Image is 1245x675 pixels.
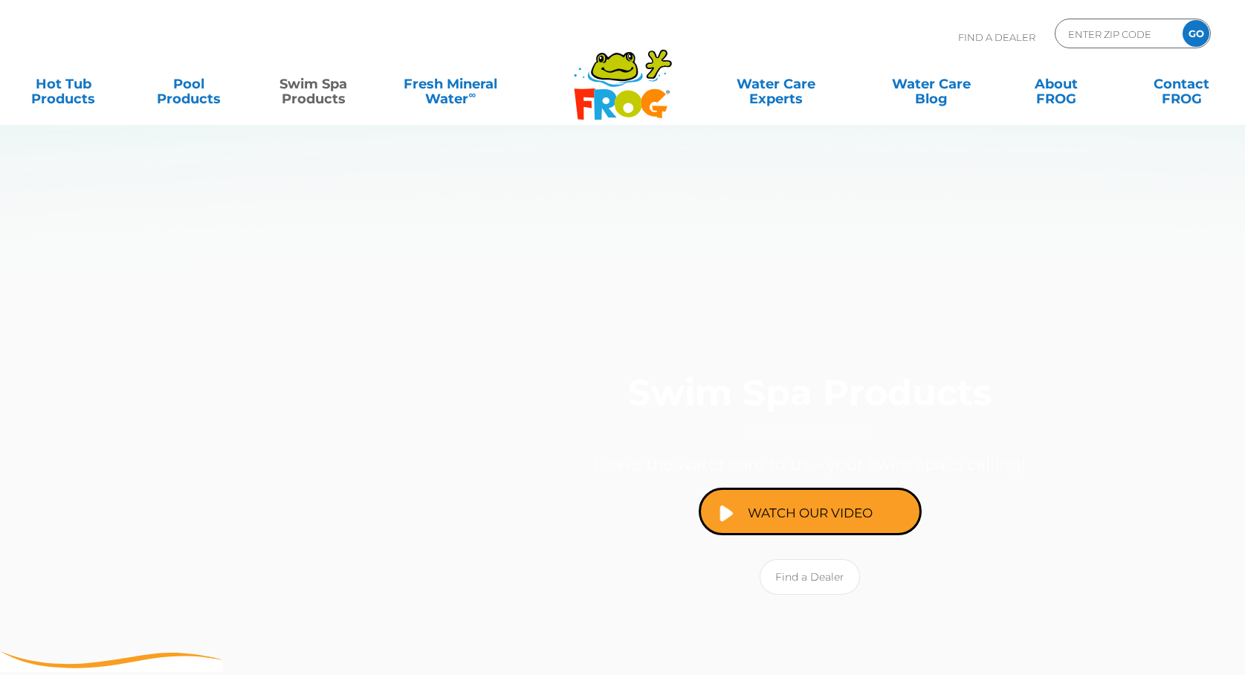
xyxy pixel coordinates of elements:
[1008,69,1105,99] a: AboutFROG
[760,559,860,595] a: Find a Dealer
[697,69,856,99] a: Water CareExperts
[468,88,476,100] sup: ∞
[1133,69,1230,99] a: ContactFROG
[15,69,112,99] a: Hot TubProducts
[958,19,1035,56] p: Find A Dealer
[140,69,237,99] a: PoolProducts
[566,30,680,120] img: Frog Products Logo
[699,488,922,535] a: Watch Our Video
[883,69,980,99] a: Water CareBlog
[395,373,1226,434] h1: Swim Spa Products
[265,69,362,99] a: Swim SpaProducts
[390,69,512,99] a: Fresh MineralWater∞
[1183,20,1209,47] input: GO
[395,449,1226,480] p: Leave the water care to us – your swim spa is calling!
